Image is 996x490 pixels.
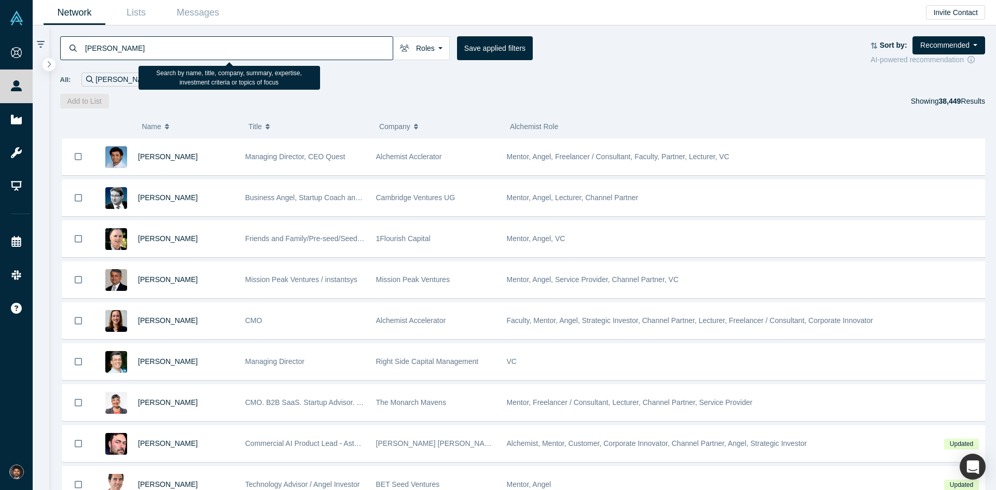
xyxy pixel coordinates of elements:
span: CMO. B2B SaaS. Startup Advisor. Non-Profit Leader. TEDx Speaker. Founding LP at How Women Invest. [245,398,585,407]
a: Messages [167,1,229,25]
img: Gnani Palanikumar's Profile Image [105,146,127,168]
span: Mentor, Freelancer / Consultant, Lecturer, Channel Partner, Service Provider [507,398,753,407]
a: [PERSON_NAME] [138,275,198,284]
img: Sonya Pelia's Profile Image [105,392,127,414]
button: Bookmark [62,262,94,298]
span: Alchemist Role [510,122,558,131]
span: Mentor, Angel, Service Provider, Channel Partner, VC [507,275,679,284]
img: Devon Crews's Profile Image [105,310,127,332]
span: Alchemist Acclerator [376,152,442,161]
div: Showing [911,94,985,108]
button: Bookmark [62,426,94,461]
a: [PERSON_NAME] [138,152,198,161]
button: Name [142,116,238,137]
strong: Sort by: [880,41,907,49]
span: Managing Director, CEO Quest [245,152,345,161]
span: All: [60,75,71,85]
span: Technology Advisor / Angel Investor [245,480,360,488]
span: Name [142,116,161,137]
button: Add to List [60,94,109,108]
span: Alchemist Accelerator [376,316,446,325]
span: Alchemist, Mentor, Customer, Corporate Innovator, Channel Partner, Angel, Strategic Investor [507,439,807,447]
button: Invite Contact [926,5,985,20]
button: Bookmark [62,303,94,339]
strong: 38,449 [938,97,961,105]
img: Alchemist Vault Logo [9,11,24,25]
span: [PERSON_NAME] [PERSON_NAME] Capital [376,439,522,447]
span: Right Side Capital Management [376,357,479,366]
span: BET Seed Ventures [376,480,440,488]
a: [PERSON_NAME] [138,357,198,366]
a: [PERSON_NAME] [138,398,198,407]
span: Business Angel, Startup Coach and best-selling author [245,193,421,202]
span: Cambridge Ventures UG [376,193,455,202]
span: CMO [245,316,262,325]
button: Save applied filters [457,36,533,60]
a: Lists [105,1,167,25]
a: [PERSON_NAME] [138,316,198,325]
span: Managing Director [245,357,305,366]
span: Mentor, Angel, Freelancer / Consultant, Faculty, Partner, Lecturer, VC [507,152,729,161]
span: VC [507,357,517,366]
img: Shine Oovattil's Account [9,465,24,479]
button: Bookmark [62,385,94,421]
div: AI-powered recommendation [870,54,985,65]
span: Mentor, Angel, VC [507,234,565,243]
img: Richard Svinkin's Profile Image [105,433,127,455]
span: The Monarch Mavens [376,398,446,407]
button: Remove Filter [155,74,163,86]
a: [PERSON_NAME] [138,234,198,243]
a: [PERSON_NAME] [138,480,198,488]
div: [PERSON_NAME] [81,73,168,87]
img: Kevin Dick's Profile Image [105,351,127,373]
span: Mission Peak Ventures [376,275,450,284]
button: Title [248,116,368,137]
span: Mentor, Angel, Lecturer, Channel Partner [507,193,639,202]
input: Search by name, title, company, summary, expertise, investment criteria or topics of focus [84,36,393,60]
span: Company [379,116,410,137]
span: Faculty, Mentor, Angel, Strategic Investor, Channel Partner, Lecturer, Freelancer / Consultant, C... [507,316,873,325]
button: Bookmark [62,344,94,380]
span: Results [938,97,985,105]
span: Commercial AI Product Lead - Astellas & Angel Investor - [PERSON_NAME] [PERSON_NAME] Capital, Alc... [245,439,630,447]
a: [PERSON_NAME] [138,193,198,202]
span: Title [248,116,262,137]
button: Roles [393,36,450,60]
span: Friends and Family/Pre-seed/Seed Angel and VC Investor [245,234,432,243]
a: [PERSON_NAME] [138,439,198,447]
button: Bookmark [62,138,94,175]
button: Company [379,116,499,137]
span: 1Flourish Capital [376,234,431,243]
button: Bookmark [62,221,94,257]
button: Recommended [912,36,985,54]
img: Martin Giese's Profile Image [105,187,127,209]
span: Mentor, Angel [507,480,551,488]
a: Network [44,1,105,25]
span: Mission Peak Ventures / instantsys [245,275,357,284]
img: David Lane's Profile Image [105,228,127,250]
img: Vipin Chawla's Profile Image [105,269,127,291]
button: Bookmark [62,180,94,216]
span: Updated [944,439,978,450]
